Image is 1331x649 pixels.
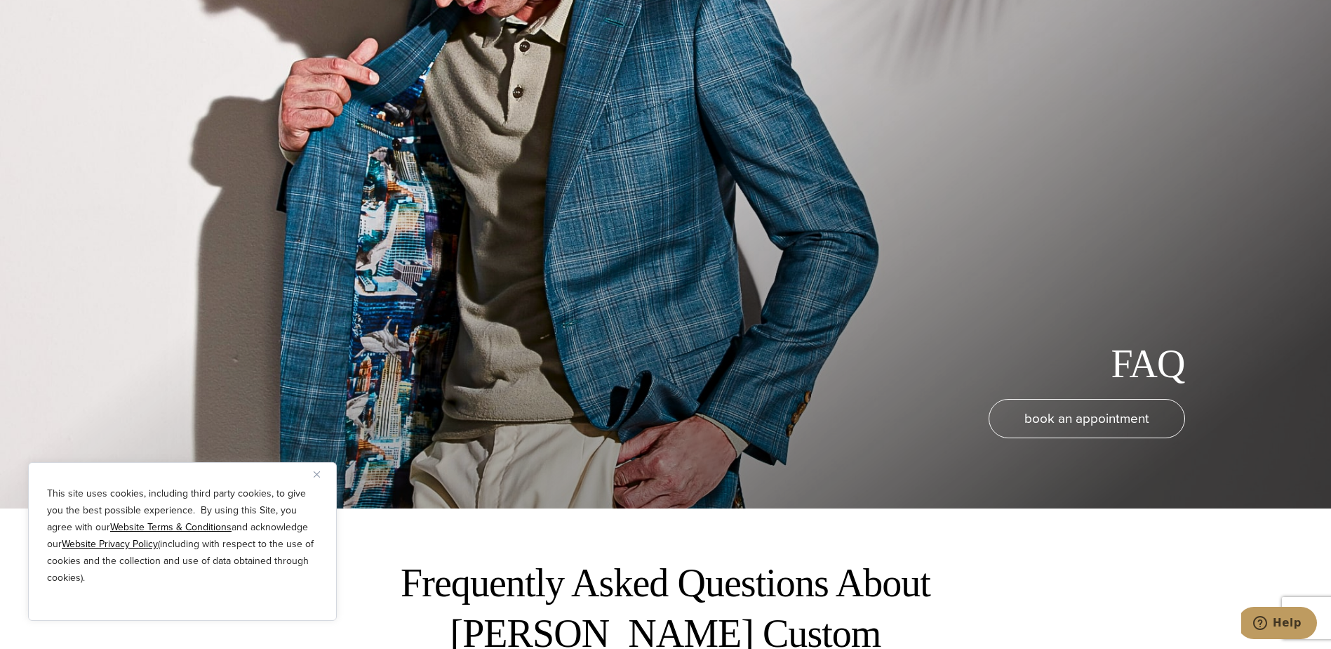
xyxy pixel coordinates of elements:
[110,520,232,535] a: Website Terms & Conditions
[314,471,320,478] img: Close
[1241,607,1317,642] iframe: Opens a widget where you can chat to one of our agents
[314,466,330,483] button: Close
[62,537,158,551] a: Website Privacy Policy
[989,399,1185,438] a: book an appointment
[47,485,318,586] p: This site uses cookies, including third party cookies, to give you the best possible experience. ...
[1111,341,1185,388] h1: FAQ
[1024,408,1149,428] span: book an appointment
